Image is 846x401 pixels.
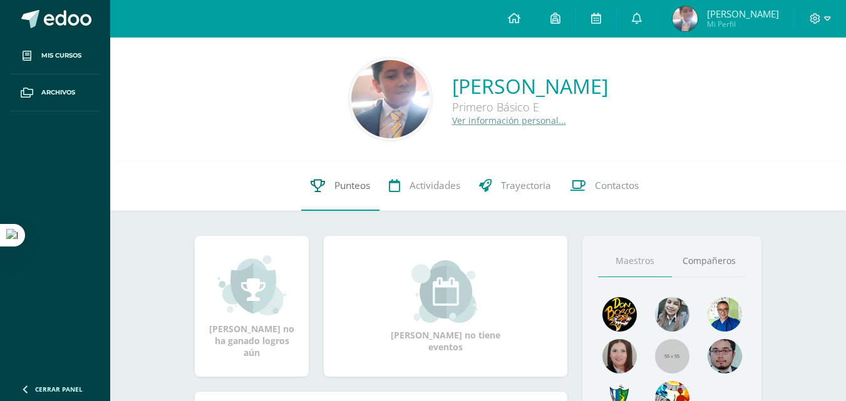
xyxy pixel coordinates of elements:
[672,245,746,277] a: Compañeros
[560,161,648,211] a: Contactos
[452,114,566,126] a: Ver información personal...
[595,179,639,192] span: Contactos
[41,51,81,61] span: Mis cursos
[452,73,608,99] a: [PERSON_NAME]
[379,161,470,211] a: Actividades
[41,88,75,98] span: Archivos
[655,297,689,332] img: 45bd7986b8947ad7e5894cbc9b781108.png
[470,161,560,211] a: Trayectoria
[334,179,370,192] span: Punteos
[383,260,508,353] div: [PERSON_NAME] no tiene eventos
[35,385,83,393] span: Cerrar panel
[673,6,698,31] img: 5c1d6e0b6d51fe301902b7293f394704.png
[452,99,608,114] div: Primero Básico E
[301,161,379,211] a: Punteos
[708,297,742,332] img: 10741f48bcca31577cbcd80b61dad2f3.png
[218,254,286,317] img: achievement_small.png
[655,339,689,373] img: 55x55
[10,74,100,111] a: Archivos
[602,297,637,332] img: 29fc2a48271e3f3676cb2cb292ff2552.png
[707,8,779,20] span: [PERSON_NAME]
[501,179,551,192] span: Trayectoria
[410,179,460,192] span: Actividades
[351,60,430,138] img: acd9dce421c6d6dadad93dab8947638c.png
[598,245,672,277] a: Maestros
[10,38,100,74] a: Mis cursos
[708,339,742,373] img: d0e54f245e8330cebada5b5b95708334.png
[602,339,637,373] img: 67c3d6f6ad1c930a517675cdc903f95f.png
[707,19,779,29] span: Mi Perfil
[207,254,296,358] div: [PERSON_NAME] no ha ganado logros aún
[411,260,480,323] img: event_small.png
